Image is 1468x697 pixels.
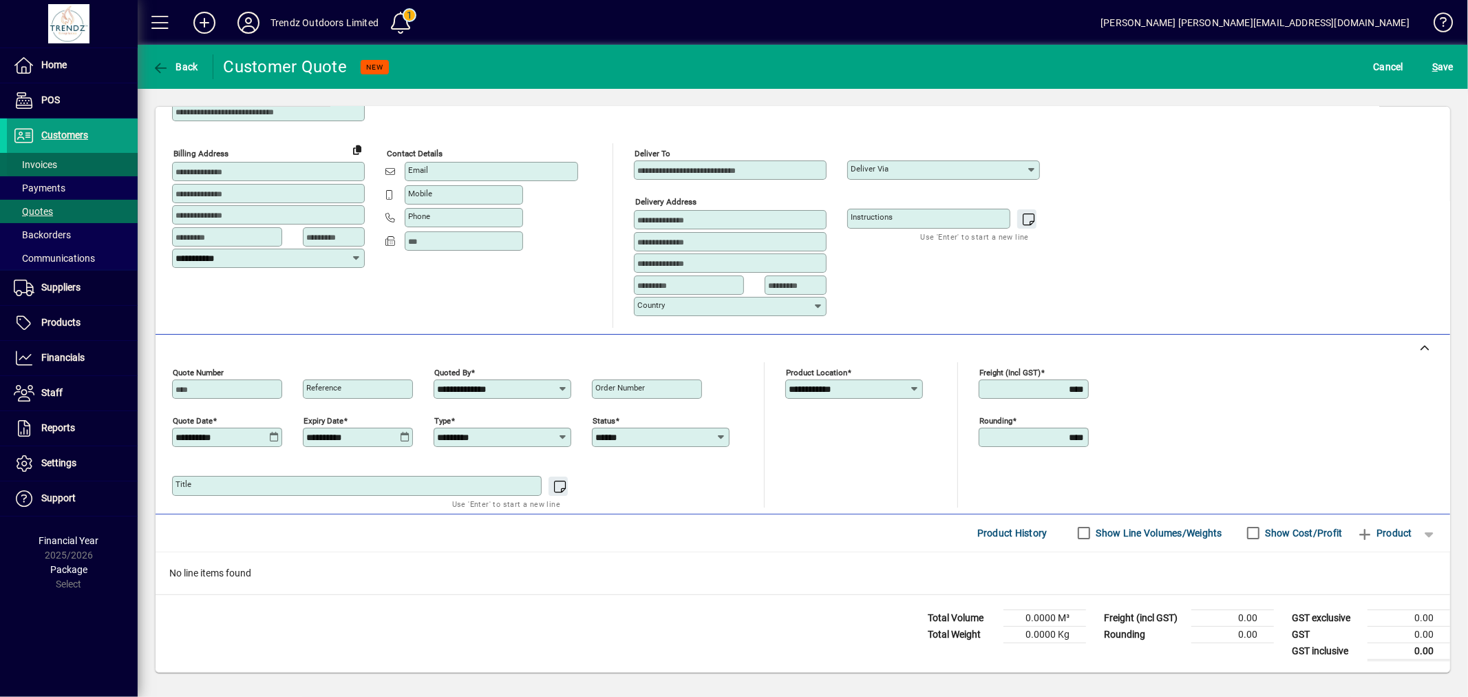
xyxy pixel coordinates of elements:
button: Profile [226,10,270,35]
span: NEW [366,63,383,72]
span: Financials [41,352,85,363]
mat-hint: Use 'Enter' to start a new line [452,496,560,512]
mat-label: Expiry date [304,415,343,425]
span: Package [50,564,87,575]
span: ave [1432,56,1454,78]
mat-label: Product location [786,367,847,377]
a: Reports [7,411,138,446]
td: 0.00 [1191,610,1274,626]
a: Support [7,481,138,516]
mat-label: Rounding [979,415,1012,425]
mat-label: Deliver To [635,149,670,158]
span: Reports [41,422,75,433]
mat-label: Mobile [408,189,432,198]
span: Quotes [14,206,53,217]
span: Staff [41,387,63,398]
td: Total Weight [921,626,1003,643]
a: Backorders [7,223,138,247]
span: Financial Year [39,535,99,546]
mat-label: Reference [306,383,341,393]
td: Freight (incl GST) [1097,610,1191,626]
mat-label: Type [434,415,451,425]
span: Product History [977,522,1047,544]
a: Payments [7,176,138,200]
span: Settings [41,457,76,468]
span: Customers [41,129,88,141]
a: Quotes [7,200,138,223]
div: No line items found [156,552,1450,594]
span: Product [1357,522,1412,544]
a: Home [7,48,138,83]
button: Back [149,54,202,79]
a: Settings [7,446,138,481]
mat-label: Freight (incl GST) [979,367,1041,377]
div: Customer Quote [224,56,348,78]
button: Add [182,10,226,35]
mat-hint: Use 'Enter' to start a new line [921,229,1029,245]
mat-label: Order number [595,383,645,393]
span: POS [41,94,60,105]
span: Home [41,59,67,70]
button: Save [1429,54,1457,79]
mat-label: Quote number [173,367,224,377]
button: Cancel [1370,54,1407,79]
button: Copy to Delivery address [346,138,368,160]
mat-label: Deliver via [851,164,889,174]
a: Products [7,306,138,340]
td: GST exclusive [1285,610,1368,626]
span: Products [41,317,81,328]
div: Trendz Outdoors Limited [270,12,379,34]
app-page-header-button: Back [138,54,213,79]
span: Support [41,492,76,503]
a: Suppliers [7,271,138,305]
button: Product History [972,521,1053,545]
label: Show Cost/Profit [1263,526,1343,540]
td: 0.00 [1368,610,1450,626]
mat-label: Instructions [851,212,893,222]
td: 0.00 [1191,626,1274,643]
mat-label: Quoted by [434,367,471,377]
span: Backorders [14,229,71,240]
span: S [1432,61,1438,72]
span: Communications [14,253,95,264]
td: 0.0000 M³ [1003,610,1086,626]
span: Invoices [14,159,57,170]
span: Cancel [1374,56,1404,78]
a: Invoices [7,153,138,176]
mat-label: Country [637,300,665,310]
td: Rounding [1097,626,1191,643]
label: Show Line Volumes/Weights [1094,526,1222,540]
div: [PERSON_NAME] [PERSON_NAME][EMAIL_ADDRESS][DOMAIN_NAME] [1100,12,1410,34]
mat-label: Quote date [173,415,213,425]
a: Communications [7,247,138,270]
a: Knowledge Base [1423,3,1451,48]
span: Back [152,61,198,72]
td: 0.00 [1368,626,1450,643]
mat-label: Phone [408,211,430,221]
a: POS [7,83,138,118]
td: 0.0000 Kg [1003,626,1086,643]
td: GST [1285,626,1368,643]
span: Suppliers [41,282,81,293]
a: Staff [7,376,138,410]
mat-label: Title [175,479,191,489]
td: GST inclusive [1285,643,1368,660]
button: Product [1350,521,1419,545]
a: Financials [7,341,138,375]
span: Payments [14,183,65,194]
td: 0.00 [1368,643,1450,660]
mat-label: Email [408,165,428,175]
mat-label: Status [593,415,615,425]
td: Total Volume [921,610,1003,626]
